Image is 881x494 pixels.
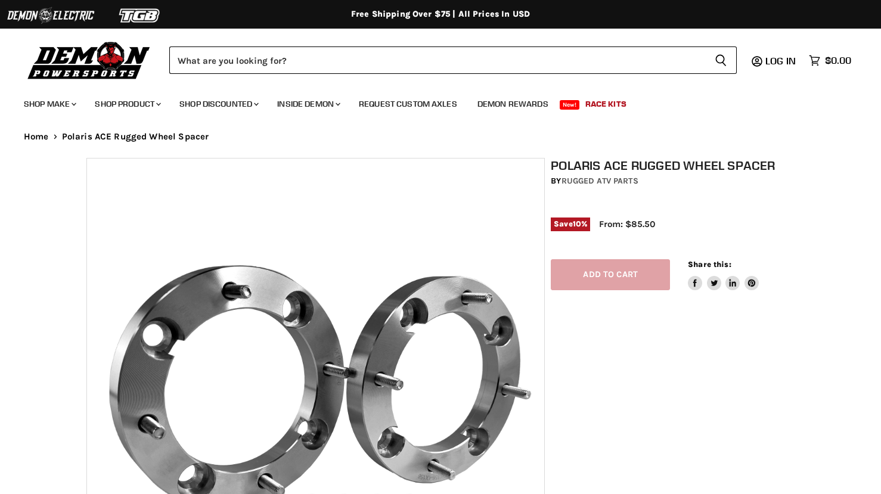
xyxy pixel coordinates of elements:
[573,219,581,228] span: 10
[24,132,49,142] a: Home
[469,92,557,116] a: Demon Rewards
[551,158,801,173] h1: Polaris ACE Rugged Wheel Spacer
[62,132,209,142] span: Polaris ACE Rugged Wheel Spacer
[86,92,168,116] a: Shop Product
[825,55,851,66] span: $0.00
[688,260,731,269] span: Share this:
[24,39,154,81] img: Demon Powersports
[562,176,638,186] a: Rugged ATV Parts
[688,259,759,291] aside: Share this:
[576,92,635,116] a: Race Kits
[15,92,83,116] a: Shop Make
[95,4,185,27] img: TGB Logo 2
[551,218,590,231] span: Save %
[551,175,801,188] div: by
[15,87,848,116] ul: Main menu
[6,4,95,27] img: Demon Electric Logo 2
[169,46,737,74] form: Product
[760,55,803,66] a: Log in
[268,92,348,116] a: Inside Demon
[560,100,580,110] span: New!
[169,46,705,74] input: Search
[599,219,655,229] span: From: $85.50
[765,55,796,67] span: Log in
[803,52,857,69] a: $0.00
[350,92,466,116] a: Request Custom Axles
[705,46,737,74] button: Search
[170,92,266,116] a: Shop Discounted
